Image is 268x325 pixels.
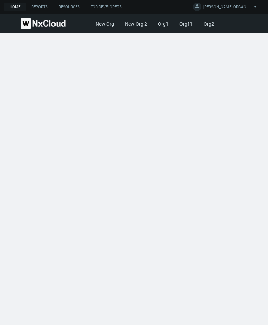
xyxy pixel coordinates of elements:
[204,20,214,27] a: Org2
[53,3,85,11] a: Resources
[125,20,147,27] a: New Org 2
[203,4,251,12] span: [PERSON_NAME]-ORGANIZATION-TEST M.
[158,20,169,27] a: Org1
[85,3,127,11] a: For Developers
[26,3,53,11] a: Reports
[179,20,193,27] a: Org11
[4,3,26,11] a: Home
[96,20,114,27] a: New Org
[21,18,66,29] img: Nx Cloud logo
